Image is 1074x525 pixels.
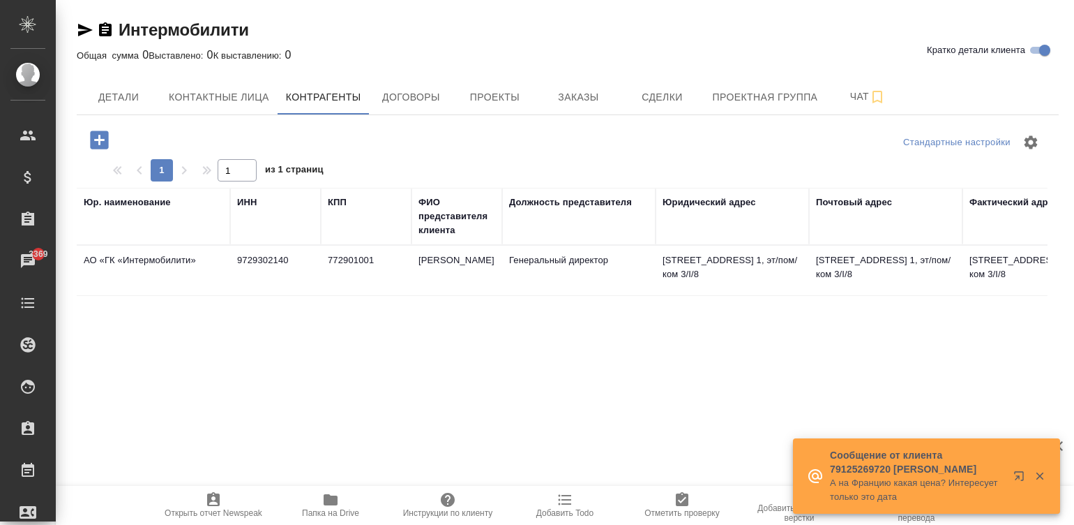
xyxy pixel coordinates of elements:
[302,508,359,518] span: Папка на Drive
[644,508,719,518] span: Отметить проверку
[749,503,849,523] span: Добавить инструкции верстки
[328,195,347,209] div: КПП
[506,486,623,525] button: Добавить Todo
[169,89,269,106] span: Контактные лица
[321,246,411,295] td: 772901001
[418,195,495,237] div: ФИО представителя клиента
[830,476,1004,504] p: А на Францию какая цена? Интересует только это дата
[628,89,695,106] span: Сделки
[155,486,272,525] button: Открыть отчет Newspeak
[461,89,528,106] span: Проекты
[411,246,502,295] td: [PERSON_NAME]
[3,244,52,279] a: 3369
[77,22,93,38] button: Скопировать ссылку для ЯМессенджера
[77,246,230,295] td: АО «ГК «Интермобилити»
[77,47,1059,64] div: 0 0 0
[927,43,1025,57] span: Кратко детали клиента
[97,22,114,38] button: Скопировать ссылку
[1014,126,1047,159] span: Настроить таблицу
[656,246,809,295] td: [STREET_ADDRESS] 1, эт/пом/ком 3/I/8
[286,89,361,106] span: Контрагенты
[149,50,206,61] p: Выставлено:
[663,195,756,209] div: Юридический адрес
[80,126,119,154] button: Добавить контрагента
[213,50,285,61] p: К выставлению:
[1005,462,1038,496] button: Открыть в новой вкладке
[900,132,1014,154] div: split button
[712,89,817,106] span: Проектная группа
[77,50,142,61] p: Общая сумма
[623,486,741,525] button: Отметить проверку
[119,20,249,39] a: Интермобилити
[403,508,493,518] span: Инструкции по клиенту
[969,195,1058,209] div: Фактический адрес
[741,486,858,525] button: Добавить инструкции верстки
[809,246,962,295] td: [STREET_ADDRESS] 1, эт/пом/ком 3/I/8
[502,246,656,295] td: Генеральный директор
[230,246,321,295] td: 9729302140
[1025,470,1054,482] button: Закрыть
[237,195,257,209] div: ИНН
[165,508,262,518] span: Открыть отчет Newspeak
[377,89,444,106] span: Договоры
[389,486,506,525] button: Инструкции по клиенту
[830,448,1004,476] p: Сообщение от клиента 79125269720 [PERSON_NAME]
[272,486,389,525] button: Папка на Drive
[834,88,901,105] span: Чат
[545,89,612,106] span: Заказы
[869,89,886,105] svg: Подписаться
[265,161,324,182] span: из 1 страниц
[816,195,892,209] div: Почтовый адрес
[509,195,632,209] div: Должность представителя
[84,195,171,209] div: Юр. наименование
[536,508,593,518] span: Добавить Todo
[85,89,152,106] span: Детали
[20,247,56,261] span: 3369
